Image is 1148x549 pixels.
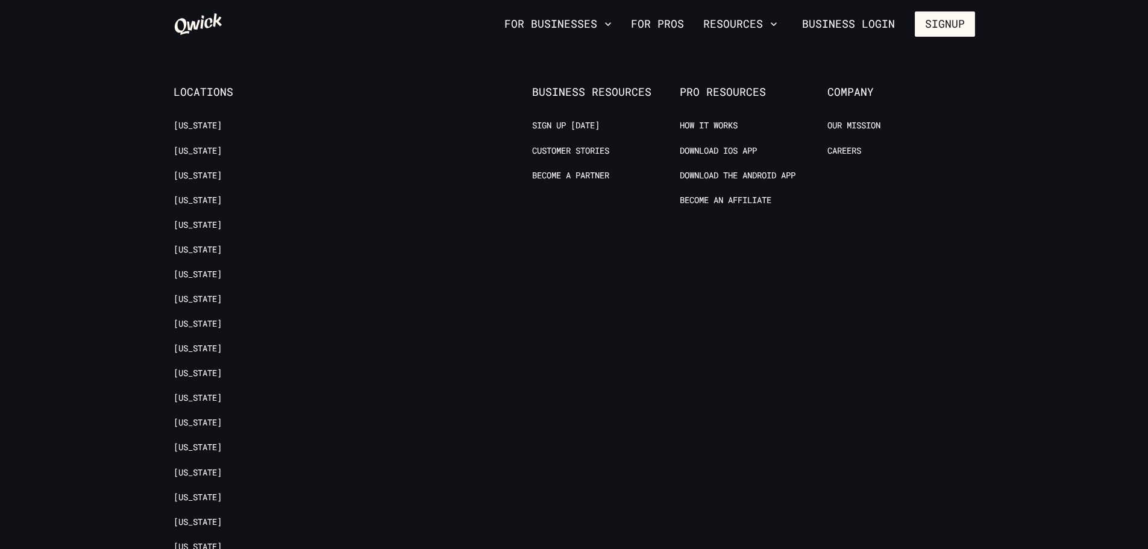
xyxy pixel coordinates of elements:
[174,343,222,354] a: [US_STATE]
[174,492,222,503] a: [US_STATE]
[174,86,321,99] span: Locations
[174,516,222,528] a: [US_STATE]
[827,120,880,131] a: Our Mission
[174,467,222,478] a: [US_STATE]
[174,120,222,131] a: [US_STATE]
[174,195,222,206] a: [US_STATE]
[174,170,222,181] a: [US_STATE]
[698,14,782,34] button: Resources
[792,11,905,37] a: Business Login
[827,145,861,157] a: Careers
[680,145,757,157] a: Download IOS App
[532,170,609,181] a: Become a Partner
[680,120,738,131] a: How it Works
[174,219,222,231] a: [US_STATE]
[915,11,975,37] button: Signup
[174,368,222,379] a: [US_STATE]
[680,170,795,181] a: Download the Android App
[174,269,222,280] a: [US_STATE]
[174,145,222,157] a: [US_STATE]
[532,145,609,157] a: Customer stories
[680,86,827,99] span: Pro Resources
[174,417,222,428] a: [US_STATE]
[174,244,222,256] a: [US_STATE]
[532,120,600,131] a: Sign up [DATE]
[174,392,222,404] a: [US_STATE]
[500,14,616,34] button: For Businesses
[626,14,689,34] a: For Pros
[174,293,222,305] a: [US_STATE]
[680,195,771,206] a: Become an Affiliate
[532,86,680,99] span: Business Resources
[827,86,975,99] span: Company
[174,318,222,330] a: [US_STATE]
[174,442,222,453] a: [US_STATE]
